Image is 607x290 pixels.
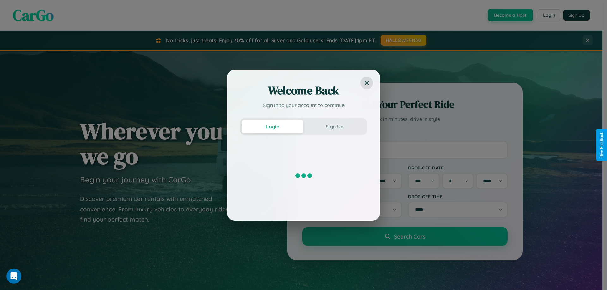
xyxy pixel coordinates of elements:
div: Give Feedback [599,132,604,158]
iframe: Intercom live chat [6,269,21,284]
p: Sign in to your account to continue [240,101,367,109]
button: Sign Up [303,120,365,133]
h2: Welcome Back [240,83,367,98]
button: Login [242,120,303,133]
